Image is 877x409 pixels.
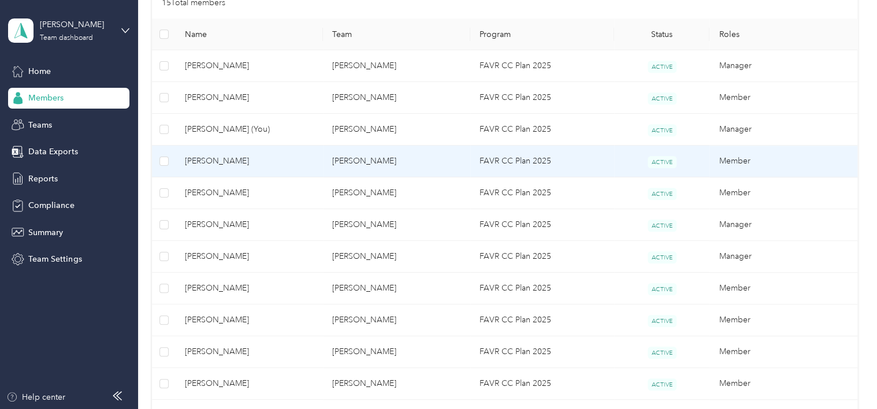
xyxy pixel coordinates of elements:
[648,251,677,263] span: ACTIVE
[323,273,470,304] td: Scott Gstell
[648,315,677,327] span: ACTIVE
[648,92,677,105] span: ACTIVE
[648,188,677,200] span: ACTIVE
[176,209,323,241] td: Andrew S. Painter
[185,345,314,358] span: [PERSON_NAME]
[185,314,314,326] span: [PERSON_NAME]
[470,146,614,177] td: FAVR CC Plan 2025
[176,273,323,304] td: Michael S. Pittman
[709,273,857,304] td: Member
[709,18,857,50] th: Roles
[709,146,857,177] td: Member
[323,368,470,400] td: Andrew Watson
[709,304,857,336] td: Member
[323,146,470,177] td: C Latasiewicz
[323,114,470,146] td: Scott Gstell
[185,60,314,72] span: [PERSON_NAME]
[323,336,470,368] td: Scott Gstell
[709,82,857,114] td: Member
[185,155,314,168] span: [PERSON_NAME]
[470,50,614,82] td: FAVR CC Plan 2025
[709,50,857,82] td: Manager
[176,146,323,177] td: Staci E. Schauman
[176,368,323,400] td: Tina M. Ward
[185,250,314,263] span: [PERSON_NAME]
[709,114,857,146] td: Manager
[470,241,614,273] td: FAVR CC Plan 2025
[40,18,112,31] div: [PERSON_NAME]
[28,173,58,185] span: Reports
[323,177,470,209] td: Scott Gstell
[28,226,63,239] span: Summary
[185,91,314,104] span: [PERSON_NAME]
[176,177,323,209] td: Dustin E. Simpson
[185,123,314,136] span: [PERSON_NAME] (You)
[323,50,470,82] td: Charles Smith
[185,282,314,295] span: [PERSON_NAME]
[28,253,81,265] span: Team Settings
[185,218,314,231] span: [PERSON_NAME]
[470,209,614,241] td: FAVR CC Plan 2025
[648,124,677,136] span: ACTIVE
[185,29,314,39] span: Name
[709,336,857,368] td: Member
[648,347,677,359] span: ACTIVE
[709,177,857,209] td: Member
[28,119,52,131] span: Teams
[176,241,323,273] td: Andrew T. Watson
[648,220,677,232] span: ACTIVE
[470,336,614,368] td: FAVR CC Plan 2025
[176,50,323,82] td: Charles B. Smith
[470,304,614,336] td: FAVR CC Plan 2025
[323,82,470,114] td: Charles Smith
[648,156,677,168] span: ACTIVE
[470,368,614,400] td: FAVR CC Plan 2025
[709,209,857,241] td: Manager
[323,241,470,273] td: Andrew Watson
[648,378,677,391] span: ACTIVE
[323,304,470,336] td: Scott Gstell
[470,82,614,114] td: FAVR CC Plan 2025
[470,114,614,146] td: FAVR CC Plan 2025
[470,18,614,50] th: Program
[28,146,77,158] span: Data Exports
[323,18,470,50] th: Team
[28,199,74,211] span: Compliance
[614,18,710,50] th: Status
[6,391,65,403] button: Help center
[176,304,323,336] td: Adam M. Noda
[176,18,323,50] th: Name
[176,336,323,368] td: David B. Ward
[709,368,857,400] td: Member
[648,61,677,73] span: ACTIVE
[185,377,314,390] span: [PERSON_NAME]
[176,82,323,114] td: Ronald P. Pogue
[470,273,614,304] td: FAVR CC Plan 2025
[812,344,877,409] iframe: Everlance-gr Chat Button Frame
[323,209,470,241] td: Andrew Painter
[709,241,857,273] td: Manager
[40,35,93,42] div: Team dashboard
[470,177,614,209] td: FAVR CC Plan 2025
[185,187,314,199] span: [PERSON_NAME]
[28,92,64,104] span: Members
[28,65,51,77] span: Home
[176,114,323,146] td: Scott E. Gstell (You)
[648,283,677,295] span: ACTIVE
